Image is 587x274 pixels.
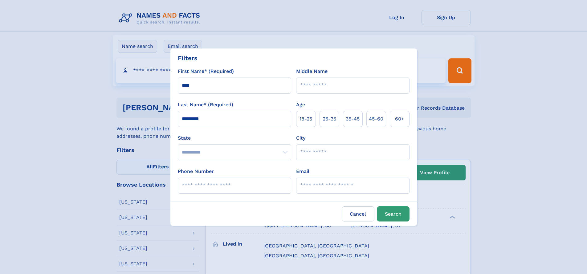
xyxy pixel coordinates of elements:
[296,134,305,142] label: City
[178,101,233,108] label: Last Name* (Required)
[178,53,198,63] div: Filters
[178,134,291,142] label: State
[342,206,374,221] label: Cancel
[296,168,309,175] label: Email
[296,68,328,75] label: Middle Name
[346,115,360,123] span: 35‑45
[300,115,312,123] span: 18‑25
[178,68,234,75] label: First Name* (Required)
[369,115,383,123] span: 45‑60
[377,206,410,221] button: Search
[395,115,404,123] span: 60+
[296,101,305,108] label: Age
[323,115,336,123] span: 25‑35
[178,168,214,175] label: Phone Number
